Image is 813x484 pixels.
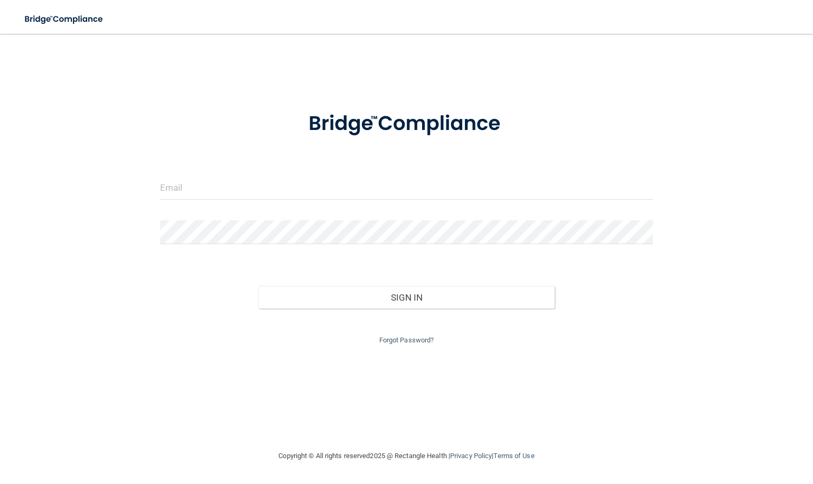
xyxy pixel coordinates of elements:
input: Email [160,176,653,200]
div: Copyright © All rights reserved 2025 @ Rectangle Health | | [214,439,600,473]
img: bridge_compliance_login_screen.278c3ca4.svg [287,97,526,151]
a: Forgot Password? [379,336,434,344]
button: Sign In [258,286,554,309]
a: Terms of Use [493,452,534,460]
img: bridge_compliance_login_screen.278c3ca4.svg [16,8,113,30]
a: Privacy Policy [450,452,492,460]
